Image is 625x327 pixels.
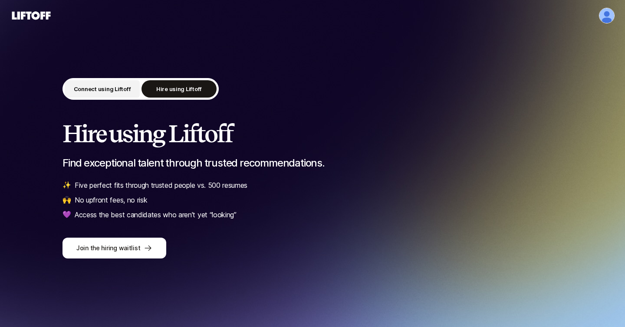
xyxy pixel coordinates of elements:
button: Scott Feldman [599,8,615,23]
span: 🙌 [62,194,71,206]
span: ✨ [62,180,71,191]
span: 💜️ [62,209,71,220]
img: Scott Feldman [599,8,614,23]
h2: Hire using Liftoff [62,121,562,147]
p: Find exceptional talent through trusted recommendations. [62,157,562,169]
p: Connect using Liftoff [74,85,131,93]
p: Access the best candidates who aren’t yet “looking” [75,209,237,220]
button: Join the hiring waitlist [62,238,166,258]
a: Join the hiring waitlist [62,238,562,258]
p: Five perfect fits through trusted people vs. 500 resumes [75,180,247,191]
p: Hire using Liftoff [156,85,202,93]
p: No upfront fees, no risk [75,194,147,206]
